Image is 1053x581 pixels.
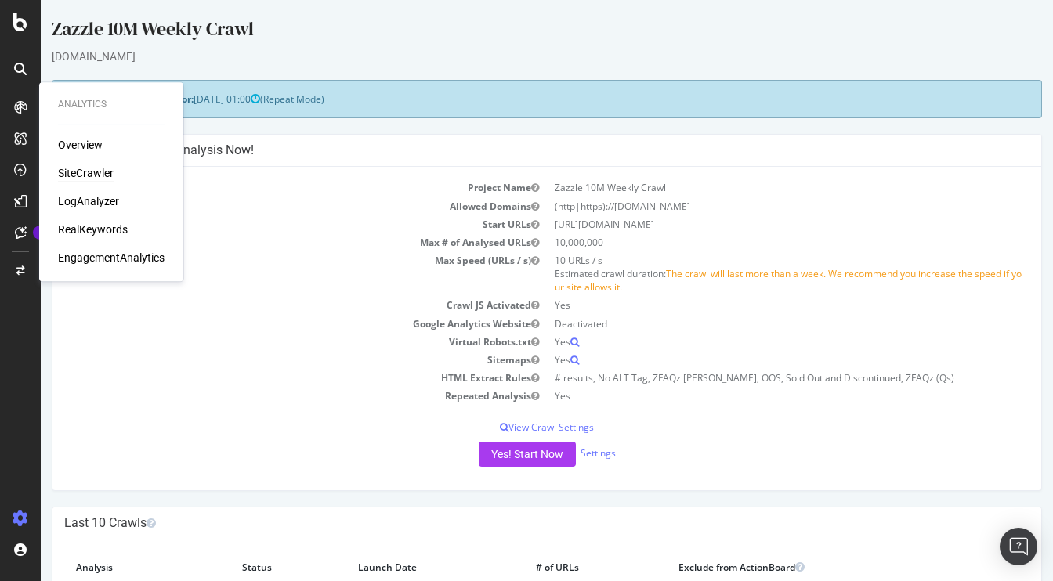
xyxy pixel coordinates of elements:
td: HTML Extract Rules [24,369,506,387]
td: Sitemaps [24,351,506,369]
td: [URL][DOMAIN_NAME] [506,215,989,233]
a: LogAnalyzer [58,193,119,209]
td: (http|https)://[DOMAIN_NAME] [506,197,989,215]
td: Google Analytics Website [24,315,506,333]
td: 10,000,000 [506,233,989,251]
div: (Repeat Mode) [11,80,1001,118]
td: # results, No ALT Tag, ZFAQz [PERSON_NAME], OOS, Sold Out and Discontinued, ZFAQz (Qs) [506,369,989,387]
td: Start URLs [24,215,506,233]
p: View Crawl Settings [24,420,989,434]
td: 10 URLs / s Estimated crawl duration: [506,251,989,296]
td: Yes [506,387,989,405]
div: Tooltip anchor [33,226,47,240]
td: Deactivated [506,315,989,333]
td: Yes [506,351,989,369]
td: Max Speed (URLs / s) [24,251,506,296]
td: Crawl JS Activated [24,296,506,314]
td: Repeated Analysis [24,387,506,405]
a: Settings [540,447,575,460]
h4: Configure your New Analysis Now! [24,143,989,158]
a: RealKeywords [58,222,128,237]
span: [DATE] 01:00 [153,92,219,106]
span: The crawl will last more than a week. We recommend you increase the speed if your site allows it. [514,267,981,294]
strong: Next Launch Scheduled for: [24,92,153,106]
td: Max # of Analysed URLs [24,233,506,251]
td: Yes [506,333,989,351]
td: Project Name [24,179,506,197]
div: Open Intercom Messenger [1000,528,1037,565]
h4: Last 10 Crawls [24,515,989,531]
div: [DOMAIN_NAME] [11,49,1001,64]
a: Overview [58,137,103,153]
div: Zazzle 10M Weekly Crawl [11,16,1001,49]
td: Yes [506,296,989,314]
a: EngagementAnalytics [58,250,165,265]
td: Virtual Robots.txt [24,333,506,351]
a: SiteCrawler [58,165,114,181]
td: Zazzle 10M Weekly Crawl [506,179,989,197]
td: Allowed Domains [24,197,506,215]
button: Yes! Start Now [438,442,535,467]
div: Analytics [58,98,165,111]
